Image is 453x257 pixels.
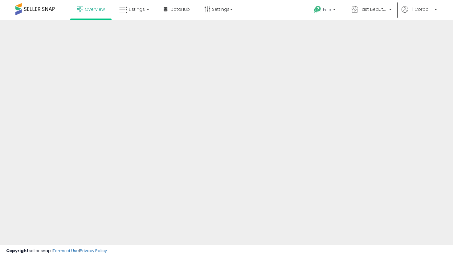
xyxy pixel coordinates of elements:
[85,6,105,12] span: Overview
[402,6,437,20] a: Hi Corporate
[309,1,342,20] a: Help
[129,6,145,12] span: Listings
[360,6,387,12] span: Fast Beauty ([GEOGRAPHIC_DATA])
[314,6,321,13] i: Get Help
[6,248,29,254] strong: Copyright
[323,7,331,12] span: Help
[410,6,433,12] span: Hi Corporate
[6,248,107,254] div: seller snap | |
[80,248,107,254] a: Privacy Policy
[170,6,190,12] span: DataHub
[53,248,79,254] a: Terms of Use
